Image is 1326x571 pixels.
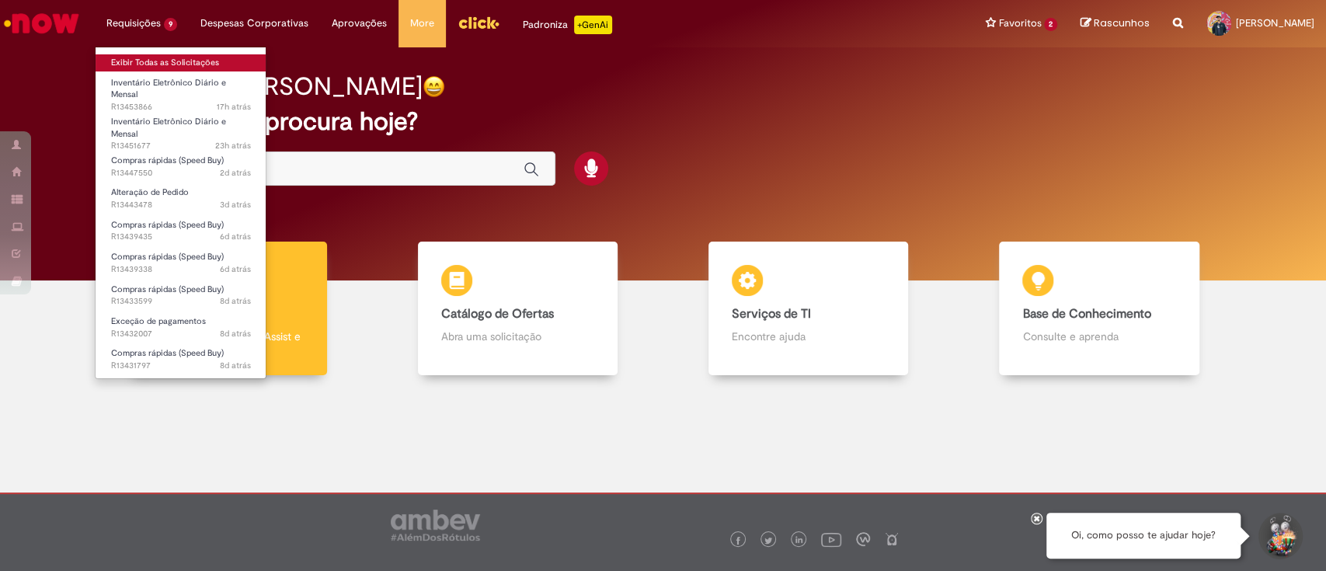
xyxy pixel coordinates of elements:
[1236,16,1314,30] span: [PERSON_NAME]
[1081,16,1150,31] a: Rascunhos
[96,113,266,147] a: Aberto R13451677 : Inventário Eletrônico Diário e Mensal
[111,295,251,308] span: R13433599
[111,140,251,152] span: R13451677
[111,167,251,179] span: R13447550
[220,231,251,242] time: 22/08/2025 11:28:34
[111,199,251,211] span: R13443478
[954,242,1244,376] a: Base de Conhecimento Consulte e aprenda
[111,360,251,372] span: R13431797
[220,295,251,307] span: 8d atrás
[856,532,870,546] img: logo_footer_workplace.png
[96,75,266,108] a: Aberto R13453866 : Inventário Eletrônico Diário e Mensal
[885,532,899,546] img: logo_footer_naosei.png
[1046,513,1241,559] div: Oi, como posso te ajudar hoje?
[1022,329,1175,344] p: Consulte e aprenda
[1044,18,1057,31] span: 2
[215,140,251,151] span: 23h atrás
[217,101,251,113] time: 27/08/2025 17:16:04
[220,263,251,275] time: 22/08/2025 11:13:52
[96,152,266,181] a: Aberto R13447550 : Compras rápidas (Speed Buy)
[441,329,594,344] p: Abra uma solicitação
[220,199,251,211] span: 3d atrás
[111,101,251,113] span: R13453866
[574,16,612,34] p: +GenAi
[217,101,251,113] span: 17h atrás
[734,537,742,545] img: logo_footer_facebook.png
[220,295,251,307] time: 20/08/2025 16:45:37
[111,231,251,243] span: R13439435
[111,116,226,140] span: Inventário Eletrônico Diário e Mensal
[96,217,266,245] a: Aberto R13439435 : Compras rápidas (Speed Buy)
[95,47,266,379] ul: Requisições
[220,360,251,371] span: 8d atrás
[96,313,266,342] a: Aberto R13432007 : Exceção de pagamentos
[96,54,266,71] a: Exibir Todas as Solicitações
[111,328,251,340] span: R13432007
[423,75,445,98] img: happy-face.png
[458,11,499,34] img: click_logo_yellow_360x200.png
[391,510,480,541] img: logo_footer_ambev_rotulo_gray.png
[82,242,372,376] a: Tirar dúvidas Tirar dúvidas com Lupi Assist e Gen Ai
[764,537,772,545] img: logo_footer_twitter.png
[1256,513,1303,559] button: Iniciar Conversa de Suporte
[998,16,1041,31] span: Favoritos
[220,231,251,242] span: 6d atrás
[111,263,251,276] span: R13439338
[220,360,251,371] time: 20/08/2025 11:03:51
[106,16,161,31] span: Requisições
[111,315,206,327] span: Exceção de pagamentos
[111,347,224,359] span: Compras rápidas (Speed Buy)
[220,167,251,179] span: 2d atrás
[96,345,266,374] a: Aberto R13431797 : Compras rápidas (Speed Buy)
[111,251,224,263] span: Compras rápidas (Speed Buy)
[732,306,811,322] b: Serviços de TI
[220,328,251,339] span: 8d atrás
[220,328,251,339] time: 20/08/2025 11:36:57
[372,242,663,376] a: Catálogo de Ofertas Abra uma solicitação
[795,536,803,545] img: logo_footer_linkedin.png
[96,184,266,213] a: Aberto R13443478 : Alteração de Pedido
[2,8,82,39] img: ServiceNow
[1094,16,1150,30] span: Rascunhos
[220,263,251,275] span: 6d atrás
[220,199,251,211] time: 25/08/2025 10:43:31
[111,186,189,198] span: Alteração de Pedido
[215,140,251,151] time: 27/08/2025 10:56:12
[96,249,266,277] a: Aberto R13439338 : Compras rápidas (Speed Buy)
[96,281,266,310] a: Aberto R13433599 : Compras rápidas (Speed Buy)
[111,77,226,101] span: Inventário Eletrônico Diário e Mensal
[523,16,612,34] div: Padroniza
[1022,306,1150,322] b: Base de Conhecimento
[164,18,177,31] span: 9
[125,73,423,100] h2: Bom dia, [PERSON_NAME]
[125,108,1201,135] h2: O que você procura hoje?
[111,284,224,295] span: Compras rápidas (Speed Buy)
[332,16,387,31] span: Aprovações
[200,16,308,31] span: Despesas Corporativas
[732,329,885,344] p: Encontre ajuda
[663,242,954,376] a: Serviços de TI Encontre ajuda
[111,219,224,231] span: Compras rápidas (Speed Buy)
[821,529,841,549] img: logo_footer_youtube.png
[111,155,224,166] span: Compras rápidas (Speed Buy)
[220,167,251,179] time: 26/08/2025 10:46:02
[441,306,554,322] b: Catálogo de Ofertas
[410,16,434,31] span: More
